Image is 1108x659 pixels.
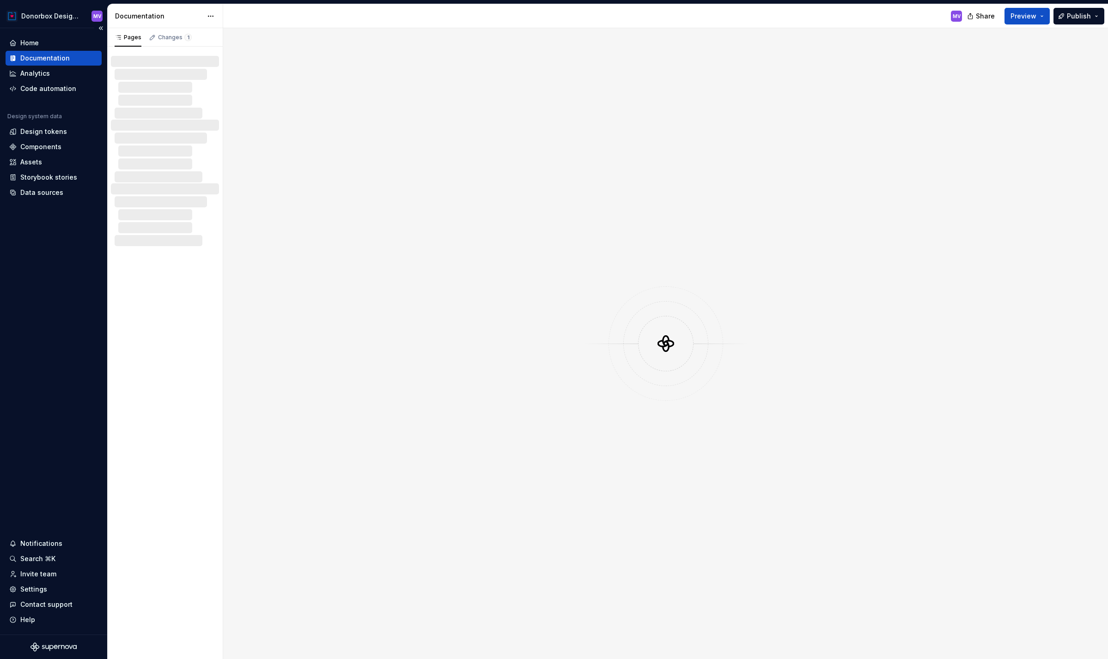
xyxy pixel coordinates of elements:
[20,585,47,594] div: Settings
[1053,8,1104,24] button: Publish
[976,12,995,21] span: Share
[6,567,102,581] a: Invite team
[20,84,76,93] div: Code automation
[6,51,102,66] a: Documentation
[6,11,18,22] img: 17077652-375b-4f2c-92b0-528c72b71ea0.png
[158,34,192,41] div: Changes
[20,539,62,548] div: Notifications
[20,188,63,197] div: Data sources
[94,22,107,35] button: Collapse sidebar
[20,38,39,48] div: Home
[115,34,141,41] div: Pages
[6,139,102,154] a: Components
[6,582,102,597] a: Settings
[93,12,101,20] div: MV
[1005,8,1050,24] button: Preview
[6,597,102,612] button: Contact support
[7,113,62,120] div: Design system data
[20,157,42,167] div: Assets
[30,642,77,652] svg: Supernova Logo
[6,185,102,200] a: Data sources
[20,600,73,609] div: Contact support
[184,34,192,41] span: 1
[6,66,102,81] a: Analytics
[20,615,35,624] div: Help
[20,69,50,78] div: Analytics
[20,54,70,63] div: Documentation
[115,12,202,21] div: Documentation
[20,127,67,136] div: Design tokens
[21,12,80,21] div: Donorbox Design System
[6,124,102,139] a: Design tokens
[20,173,77,182] div: Storybook stories
[962,8,1001,24] button: Share
[20,142,61,151] div: Components
[1067,12,1091,21] span: Publish
[6,170,102,185] a: Storybook stories
[6,612,102,627] button: Help
[6,536,102,551] button: Notifications
[2,6,105,26] button: Donorbox Design SystemMV
[20,569,56,579] div: Invite team
[953,12,961,20] div: MV
[6,36,102,50] a: Home
[6,81,102,96] a: Code automation
[1011,12,1036,21] span: Preview
[6,551,102,566] button: Search ⌘K
[20,554,55,563] div: Search ⌘K
[6,155,102,169] a: Assets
